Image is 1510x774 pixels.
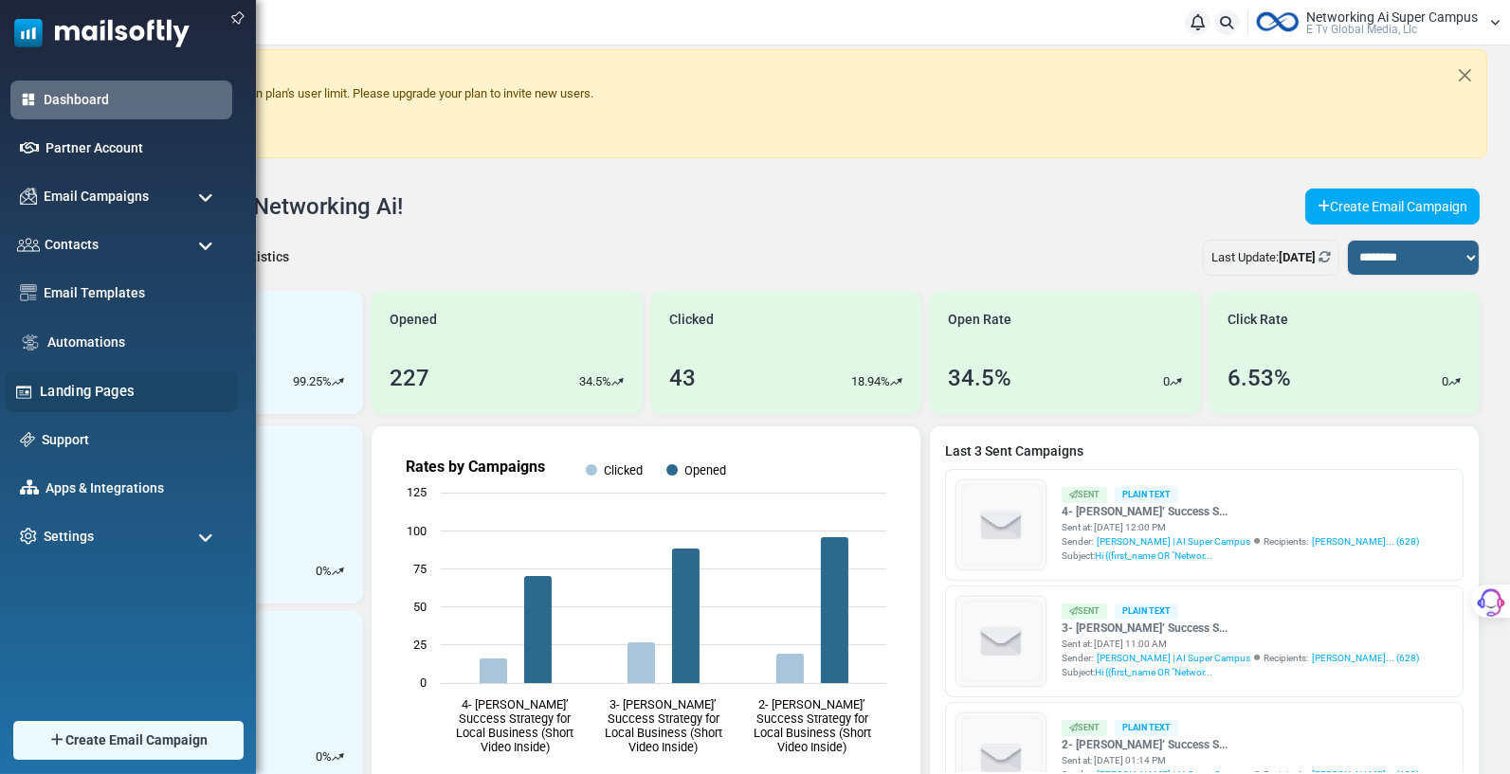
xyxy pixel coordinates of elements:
img: dashboard-icon-active.svg [20,91,37,108]
span: Email Campaigns [44,187,149,207]
div: Subject: [1062,665,1419,679]
span: [PERSON_NAME] | AI Super Campus [1097,651,1250,665]
div: Sent [1062,603,1107,620]
img: empty-draft-icon2.svg [957,481,1046,569]
span: [PERSON_NAME] | AI Super Campus [1097,534,1250,549]
div: 43 [669,361,696,395]
a: Email Templates [44,283,223,303]
div: % [316,562,344,581]
p: 0 [316,562,322,581]
span: Hi {(first_name OR "Networ... [1095,550,1212,561]
a: Support [42,430,223,450]
div: Sent at: [DATE] 11:00 AM [1062,637,1419,651]
text: Rates by Campaigns [406,458,545,476]
b: [DATE] [1279,250,1316,264]
a: Dashboard [44,90,223,110]
a: Refresh Stats [1319,250,1331,264]
div: 6.53% [1228,361,1291,395]
a: Landing Pages [40,381,227,402]
span: E Tv Global Media, Llc [1306,24,1417,35]
p: 34.5% [579,372,611,391]
a: Create Email Campaign [1305,189,1480,225]
text: 125 [407,485,427,499]
text: 75 [413,562,427,576]
p: 0 [1163,372,1170,391]
div: Plain Text [1115,487,1178,503]
span: Click Rate [1228,310,1288,330]
img: landing_pages.svg [15,383,33,401]
text: 50 [413,600,427,614]
a: Apps & Integrations [45,478,223,498]
span: Contacts [45,235,99,255]
a: Last 3 Sent Campaigns [945,441,1464,461]
text: 0 [420,675,427,690]
a: 4- [PERSON_NAME]’ Success S... [1062,503,1419,520]
p: You reached your subscription plan's user limit. Please upgrade your plan to invite new users. [100,84,1441,103]
svg: Rates by Campaigns [387,441,905,773]
text: 4- [PERSON_NAME]’ Success Strategy for Local Business (Short Video Inside) [457,697,574,754]
a: [PERSON_NAME]... (628) [1312,534,1419,549]
a: Automations [47,333,223,352]
img: empty-draft-icon2.svg [957,598,1046,686]
a: [PERSON_NAME]... (628) [1312,651,1419,665]
span: Hi {(first_name OR "Networ... [1095,667,1212,677]
img: email-templates-icon.svg [20,284,37,301]
text: Clicked [604,463,643,477]
div: 34.5% [948,361,1011,395]
div: % [316,747,344,766]
a: User Logo Networking Ai Super Campus E Tv Global Media, Llc [1254,9,1501,37]
div: Last Update: [1203,240,1339,276]
p: 99.25% [293,372,332,391]
img: support-icon.svg [20,432,35,447]
span: Settings [44,527,94,547]
div: Sent at: [DATE] 12:00 PM [1062,520,1419,534]
div: 227 [390,361,429,395]
span: Opened [390,310,437,330]
a: 2- [PERSON_NAME]’ Success S... [1062,736,1419,753]
div: Subject: [1062,549,1419,563]
text: Opened [684,463,726,477]
span: Networking Ai Super Campus [1306,10,1478,24]
text: 100 [407,524,427,538]
div: Sent [1062,720,1107,736]
div: Sender: Recipients: [1062,651,1419,665]
span: Create Email Campaign [65,730,208,750]
button: Close [1444,50,1486,100]
p: 0 [316,747,322,766]
div: Plain Text [1115,603,1178,620]
div: Sent at: [DATE] 01:14 PM [1062,753,1419,767]
text: 2- [PERSON_NAME]’ Success Strategy for Local Business (Short Video Inside) [754,697,871,754]
div: Sent [1062,487,1107,503]
a: 3- [PERSON_NAME]’ Success S... [1062,620,1419,637]
img: settings-icon.svg [20,528,37,545]
img: contacts-icon.svg [17,238,40,251]
p: 0 [1442,372,1448,391]
img: campaigns-icon.png [20,188,37,205]
div: Plain Text [1115,720,1178,736]
span: Clicked [669,310,714,330]
img: User Logo [1254,9,1301,37]
a: Partner Account [45,138,223,158]
span: Open Rate [948,310,1011,330]
div: Sender: Recipients: [1062,534,1419,549]
p: 18.94% [851,372,890,391]
text: 3- [PERSON_NAME]’ Success Strategy for Local Business (Short Video Inside) [605,697,722,754]
text: 25 [413,638,427,652]
img: workflow.svg [20,332,41,353]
